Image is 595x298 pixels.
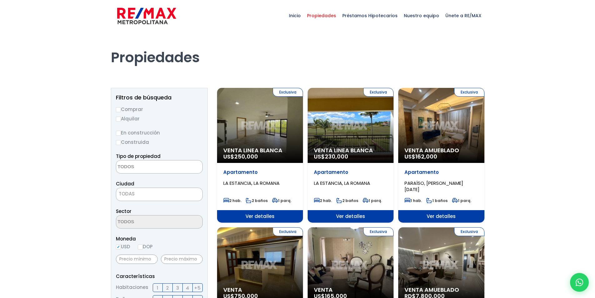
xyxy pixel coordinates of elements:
span: +5 [194,284,201,292]
span: 1 parq. [363,198,382,203]
span: Tipo de propiedad [116,153,161,159]
span: Exclusiva [363,88,394,97]
span: Sector [116,208,131,215]
span: 1 hab. [404,198,422,203]
span: Venta Linea Blanca [314,147,387,154]
span: 2 baños [246,198,268,203]
textarea: Search [116,160,177,174]
span: Exclusiva [273,88,303,97]
span: 1 [157,284,158,292]
p: Apartamento [314,169,387,175]
span: TODAS [116,188,203,201]
span: Exclusiva [363,227,394,236]
span: TODAS [116,189,202,198]
span: Habitaciones [116,283,148,292]
span: 250,000 [234,153,258,160]
input: En construcción [116,131,121,136]
label: Construida [116,138,203,146]
span: US$ [314,153,348,160]
span: Ver detalles [217,210,303,223]
input: USD [116,245,121,250]
label: En construcción [116,129,203,137]
input: Construida [116,140,121,145]
span: Nuestro equipo [401,6,442,25]
span: Venta Amueblado [404,147,478,154]
a: Exclusiva Venta Linea Blanca US$230,000 Apartamento LA ESTANCIA, LA ROMANA 2 hab. 2 baños 1 parq.... [308,88,394,223]
span: Venta [314,287,387,293]
textarea: Search [116,215,177,229]
span: 162,000 [415,153,437,160]
label: Comprar [116,105,203,113]
span: 4 [186,284,189,292]
span: US$ [404,153,437,160]
span: 1 parq. [272,198,291,203]
span: 2 baños [336,198,358,203]
span: Venta Linea Blanca [223,147,297,154]
h2: Filtros de búsqueda [116,94,203,101]
input: Precio mínimo [116,255,158,264]
span: 1 baños [426,198,448,203]
h1: Propiedades [111,32,484,66]
span: Ver detalles [398,210,484,223]
label: USD [116,243,130,250]
span: Moneda [116,235,203,243]
a: Exclusiva Venta Amueblado US$162,000 Apartamento PARAÍSO, [PERSON_NAME][DATE] 1 hab. 1 baños 1 pa... [398,88,484,223]
span: 2 hab. [314,198,332,203]
input: Alquilar [116,117,121,122]
input: Precio máximo [161,255,203,264]
span: 230,000 [325,153,348,160]
span: Únete a RE/MAX [442,6,484,25]
label: Alquilar [116,115,203,123]
span: Inicio [286,6,304,25]
span: TODAS [119,190,135,197]
span: Venta [223,287,297,293]
span: Ver detalles [308,210,394,223]
span: Exclusiva [273,227,303,236]
input: Comprar [116,107,121,112]
span: Exclusiva [454,88,484,97]
span: PARAÍSO, [PERSON_NAME][DATE] [404,180,463,193]
span: 2 hab. [223,198,241,203]
span: Ciudad [116,180,134,187]
label: DOP [138,243,153,250]
img: remax-metropolitana-logo [117,7,176,25]
input: DOP [138,245,143,250]
span: 1 parq. [452,198,471,203]
p: Apartamento [223,169,297,175]
span: LA ESTANCIA, LA ROMANA [223,180,280,186]
a: Exclusiva Venta Linea Blanca US$250,000 Apartamento LA ESTANCIA, LA ROMANA 2 hab. 2 baños 1 parq.... [217,88,303,223]
p: Apartamento [404,169,478,175]
span: Préstamos Hipotecarios [339,6,401,25]
span: Venta Amueblado [404,287,478,293]
p: Características [116,272,203,280]
span: Exclusiva [454,227,484,236]
span: 3 [176,284,179,292]
span: Propiedades [304,6,339,25]
span: LA ESTANCIA, LA ROMANA [314,180,370,186]
span: US$ [223,153,258,160]
span: 2 [166,284,169,292]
